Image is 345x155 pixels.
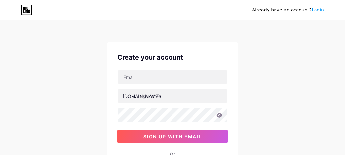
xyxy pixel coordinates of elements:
[312,7,324,12] a: Login
[123,93,161,100] div: [DOMAIN_NAME]/
[118,89,227,103] input: username
[117,52,228,62] div: Create your account
[117,130,228,143] button: sign up with email
[252,7,324,13] div: Already have an account?
[143,134,202,139] span: sign up with email
[118,70,227,84] input: Email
